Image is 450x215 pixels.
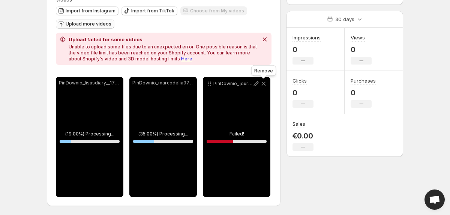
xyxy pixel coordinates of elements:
[292,45,321,54] p: 0
[69,36,258,43] h2: Upload failed for some videos
[424,189,445,210] div: Open chat
[69,44,258,62] p: Unable to upload some files due to an unexpected error. One possible reason is that the video fil...
[181,56,192,62] a: Here
[292,34,321,41] h3: Impressions
[59,80,120,86] p: PinDownio_lisasdiary__1758289491
[259,34,270,45] button: Dismiss notification
[56,6,118,15] button: Import from Instagram
[292,120,305,128] h3: Sales
[351,88,376,97] p: 0
[66,8,115,14] span: Import from Instagram
[292,88,313,97] p: 0
[292,131,313,140] p: €0.00
[66,21,111,27] span: Upload more videos
[203,77,270,197] div: PinDownio_journalperfumery_1758289347Failed!43.89767104286862%
[335,15,354,23] p: 30 days
[213,81,252,87] p: PinDownio_journalperfumery_1758289347
[129,77,197,197] div: PinDownio_marcodelia97_1758288905(35.00%) Processing...35%
[56,20,114,29] button: Upload more videos
[56,77,123,197] div: PinDownio_lisasdiary__1758289491(19.00%) Processing...19%
[351,45,372,54] p: 0
[131,8,174,14] span: Import from TikTok
[132,80,194,86] p: PinDownio_marcodelia97_1758288905
[351,77,376,84] h3: Purchases
[292,77,307,84] h3: Clicks
[121,6,177,15] button: Import from TikTok
[351,34,365,41] h3: Views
